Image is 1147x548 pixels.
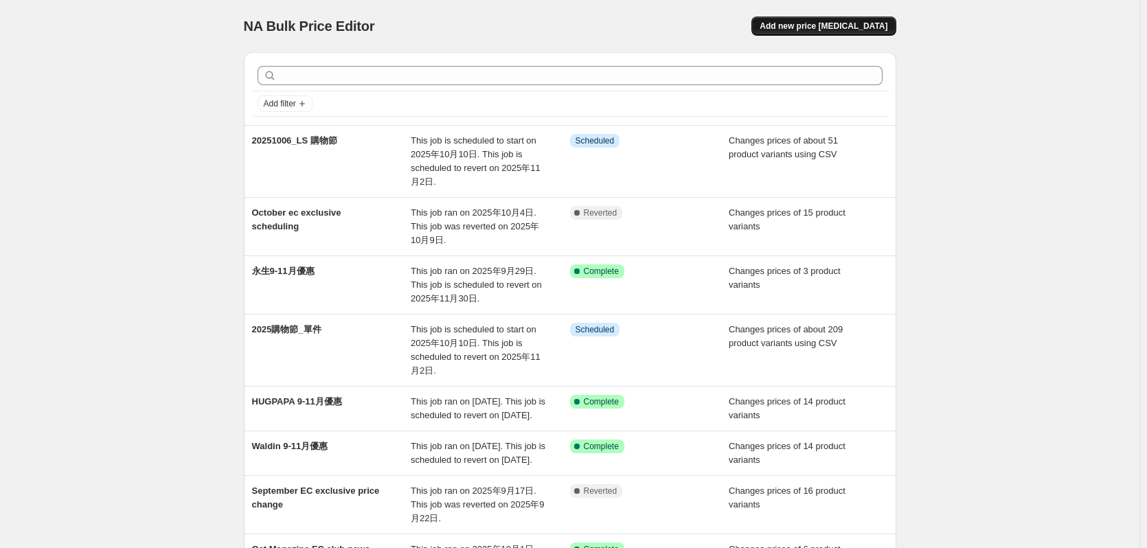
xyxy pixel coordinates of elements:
[576,324,615,335] span: Scheduled
[584,486,617,496] span: Reverted
[264,98,296,109] span: Add filter
[258,95,313,112] button: Add filter
[252,396,342,407] span: HUGPAPA 9-11月優惠
[729,396,845,420] span: Changes prices of 14 product variants
[751,16,896,36] button: Add new price [MEDICAL_DATA]
[411,441,545,465] span: This job ran on [DATE]. This job is scheduled to revert on [DATE].
[760,21,887,32] span: Add new price [MEDICAL_DATA]
[729,207,845,231] span: Changes prices of 15 product variants
[411,266,542,304] span: This job ran on 2025年9月29日. This job is scheduled to revert on 2025年11月30日.
[729,324,843,348] span: Changes prices of about 209 product variants using CSV
[252,441,328,451] span: Waldin 9-11月優惠
[411,396,545,420] span: This job ran on [DATE]. This job is scheduled to revert on [DATE].
[244,19,375,34] span: NA Bulk Price Editor
[411,207,539,245] span: This job ran on 2025年10月4日. This job was reverted on 2025年10月9日.
[584,207,617,218] span: Reverted
[584,441,619,452] span: Complete
[729,266,841,290] span: Changes prices of 3 product variants
[252,135,337,146] span: 20251006_LS 購物節
[729,486,845,510] span: Changes prices of 16 product variants
[584,266,619,277] span: Complete
[411,135,541,187] span: This job is scheduled to start on 2025年10月10日. This job is scheduled to revert on 2025年11月2日.
[252,486,380,510] span: September EC exclusive price change
[584,396,619,407] span: Complete
[252,324,321,334] span: 2025購物節_單件
[252,207,341,231] span: October ec exclusive scheduling
[576,135,615,146] span: Scheduled
[411,324,541,376] span: This job is scheduled to start on 2025年10月10日. This job is scheduled to revert on 2025年11月2日.
[411,486,544,523] span: This job ran on 2025年9月17日. This job was reverted on 2025年9月22日.
[729,441,845,465] span: Changes prices of 14 product variants
[729,135,838,159] span: Changes prices of about 51 product variants using CSV
[252,266,315,276] span: 永生9-11月優惠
